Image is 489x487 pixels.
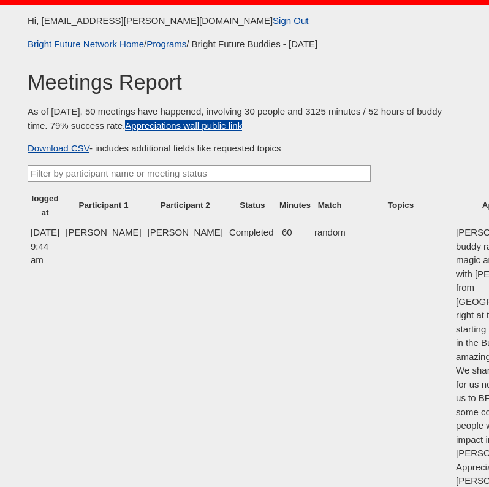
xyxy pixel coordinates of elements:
[349,191,453,223] th: Topics
[28,71,461,94] h1: Meetings Report
[273,15,308,26] a: Sign Out
[226,191,279,223] th: Status
[279,191,311,223] th: Minutes
[28,143,89,153] a: Download CSV
[28,165,371,182] input: Filter by participant name or meeting status
[63,191,144,223] th: Participant 1
[146,39,186,49] a: Programs
[311,191,349,223] th: Match
[28,191,63,223] th: logged at
[125,120,242,131] a: Appreciations wall public link
[28,105,461,132] p: As of [DATE], 50 meetings have happened, involving 30 people and 3125 minutes / 52 hours of buddy...
[28,14,461,28] p: Hi, [EMAIL_ADDRESS][PERSON_NAME][DOMAIN_NAME]
[28,39,144,49] a: Bright Future Network Home
[28,142,461,156] p: - includes additional fields like requested topics
[145,191,226,223] th: Participant 2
